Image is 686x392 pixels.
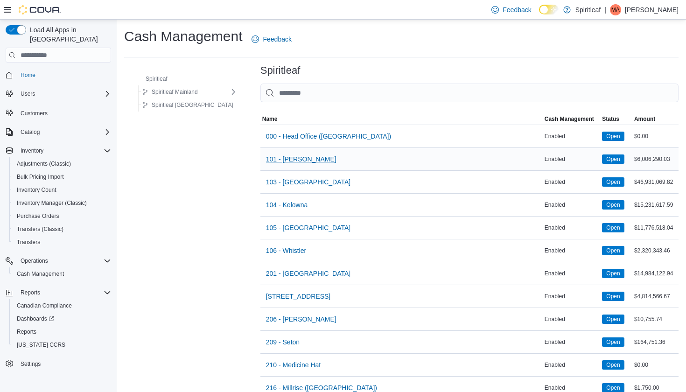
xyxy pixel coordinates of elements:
span: Home [21,71,35,79]
div: $2,320,343.46 [632,245,679,256]
div: Enabled [543,359,601,371]
input: Dark Mode [539,5,559,14]
a: Dashboards [13,313,58,324]
span: Cash Management [13,268,111,280]
p: Spiritleaf [575,4,601,15]
div: $46,931,069.82 [632,176,679,188]
button: Name [260,113,543,125]
span: Users [17,88,111,99]
span: 206 - [PERSON_NAME] [266,315,336,324]
span: Open [602,132,624,141]
button: [US_STATE] CCRS [9,338,115,351]
button: Status [600,113,632,125]
span: Adjustments (Classic) [17,160,71,168]
span: Dashboards [13,313,111,324]
span: Inventory [21,147,43,154]
span: Open [606,361,620,369]
div: $0.00 [632,359,679,371]
button: 209 - Seton [262,333,303,351]
span: Cash Management [545,115,594,123]
span: Name [262,115,278,123]
img: Cova [19,5,61,14]
span: 105 - [GEOGRAPHIC_DATA] [266,223,351,232]
span: Bulk Pricing Import [17,173,64,181]
button: 103 - [GEOGRAPHIC_DATA] [262,173,355,191]
span: Bulk Pricing Import [13,171,111,182]
button: 206 - [PERSON_NAME] [262,310,340,329]
span: [STREET_ADDRESS] [266,292,330,301]
button: Reports [2,286,115,299]
div: Enabled [543,291,601,302]
button: Reports [9,325,115,338]
span: Open [606,224,620,232]
h1: Cash Management [124,27,242,46]
div: Enabled [543,314,601,325]
span: Load All Apps in [GEOGRAPHIC_DATA] [26,25,111,44]
span: Feedback [503,5,531,14]
a: Inventory Manager (Classic) [13,197,91,209]
span: Open [602,360,624,370]
button: Purchase Orders [9,210,115,223]
span: Spiritleaf Mainland [152,88,198,96]
button: 000 - Head Office ([GEOGRAPHIC_DATA]) [262,127,395,146]
a: Settings [17,358,44,370]
span: Cash Management [17,270,64,278]
span: Reports [17,328,36,336]
span: Open [602,154,624,164]
span: Inventory Count [17,186,56,194]
span: Open [606,132,620,140]
a: Dashboards [9,312,115,325]
button: 201 - [GEOGRAPHIC_DATA] [262,264,355,283]
a: Purchase Orders [13,210,63,222]
div: Enabled [543,336,601,348]
span: Home [17,69,111,81]
button: Canadian Compliance [9,299,115,312]
p: | [604,4,606,15]
span: Transfers [17,238,40,246]
a: Home [17,70,39,81]
span: Amount [634,115,655,123]
span: Open [602,223,624,232]
span: Inventory [17,145,111,156]
a: [US_STATE] CCRS [13,339,69,350]
span: Inventory Count [13,184,111,196]
a: Cash Management [13,268,68,280]
a: Feedback [488,0,535,19]
span: Spiritleaf [GEOGRAPHIC_DATA] [152,101,233,109]
input: This is a search bar. As you type, the results lower in the page will automatically filter. [260,84,679,102]
button: Adjustments (Classic) [9,157,115,170]
button: [STREET_ADDRESS] [262,287,334,306]
span: Customers [17,107,111,119]
span: 000 - Head Office ([GEOGRAPHIC_DATA]) [266,132,391,141]
span: Purchase Orders [17,212,59,220]
span: Open [602,315,624,324]
button: Settings [2,357,115,371]
span: Customers [21,110,48,117]
a: Inventory Count [13,184,60,196]
button: Users [17,88,39,99]
button: Inventory Count [9,183,115,196]
div: $10,755.74 [632,314,679,325]
span: Open [602,269,624,278]
div: Enabled [543,176,601,188]
span: 106 - Whistler [266,246,306,255]
button: Inventory Manager (Classic) [9,196,115,210]
div: $0.00 [632,131,679,142]
span: Open [606,269,620,278]
span: Reports [17,287,111,298]
div: Enabled [543,245,601,256]
button: Operations [17,255,52,266]
span: Open [606,246,620,255]
div: $164,751.36 [632,336,679,348]
span: Open [606,201,620,209]
button: 104 - Kelowna [262,196,312,214]
span: Reports [13,326,111,337]
button: Inventory [2,144,115,157]
span: Open [606,315,620,323]
span: Catalog [21,128,40,136]
button: Catalog [2,126,115,139]
div: Enabled [543,131,601,142]
span: Washington CCRS [13,339,111,350]
span: Status [602,115,619,123]
span: Open [606,155,620,163]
